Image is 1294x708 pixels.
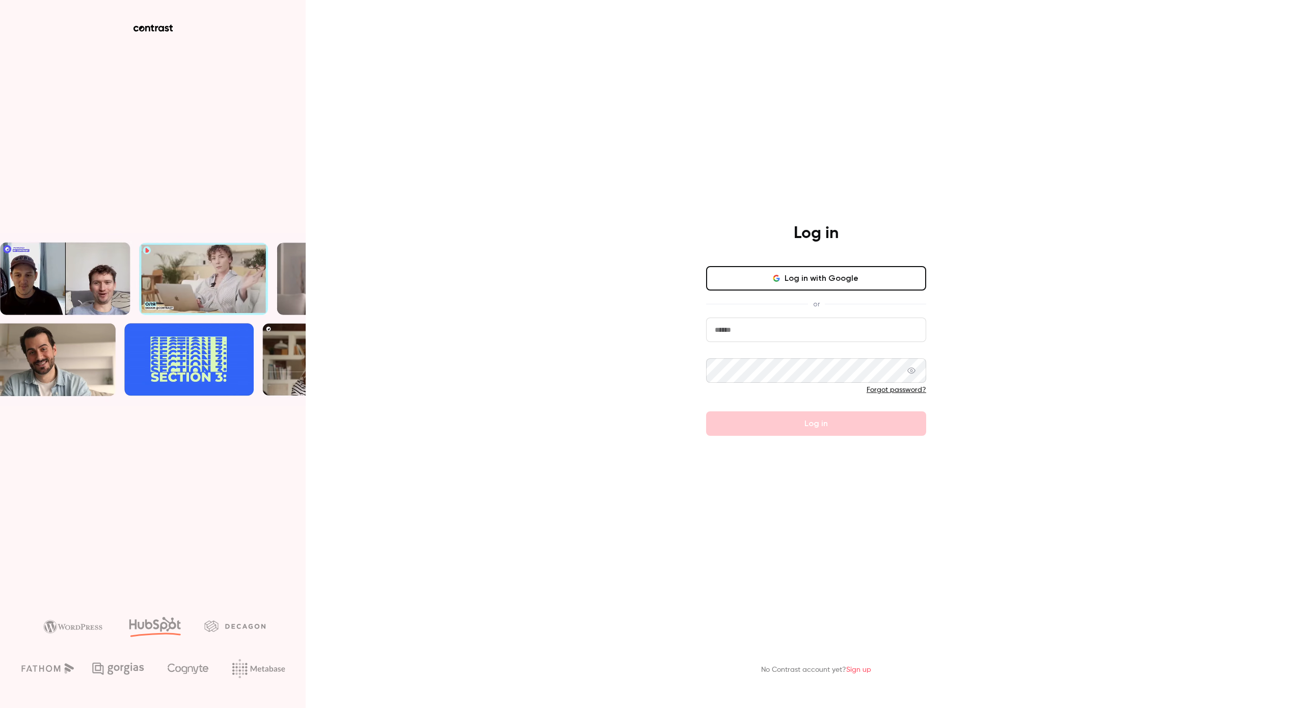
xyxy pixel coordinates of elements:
p: No Contrast account yet? [761,665,871,675]
img: decagon [204,620,265,632]
h4: Log in [794,223,839,244]
a: Forgot password? [867,386,926,394]
span: or [808,299,825,309]
a: Sign up [846,666,871,673]
button: Log in with Google [706,266,926,291]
